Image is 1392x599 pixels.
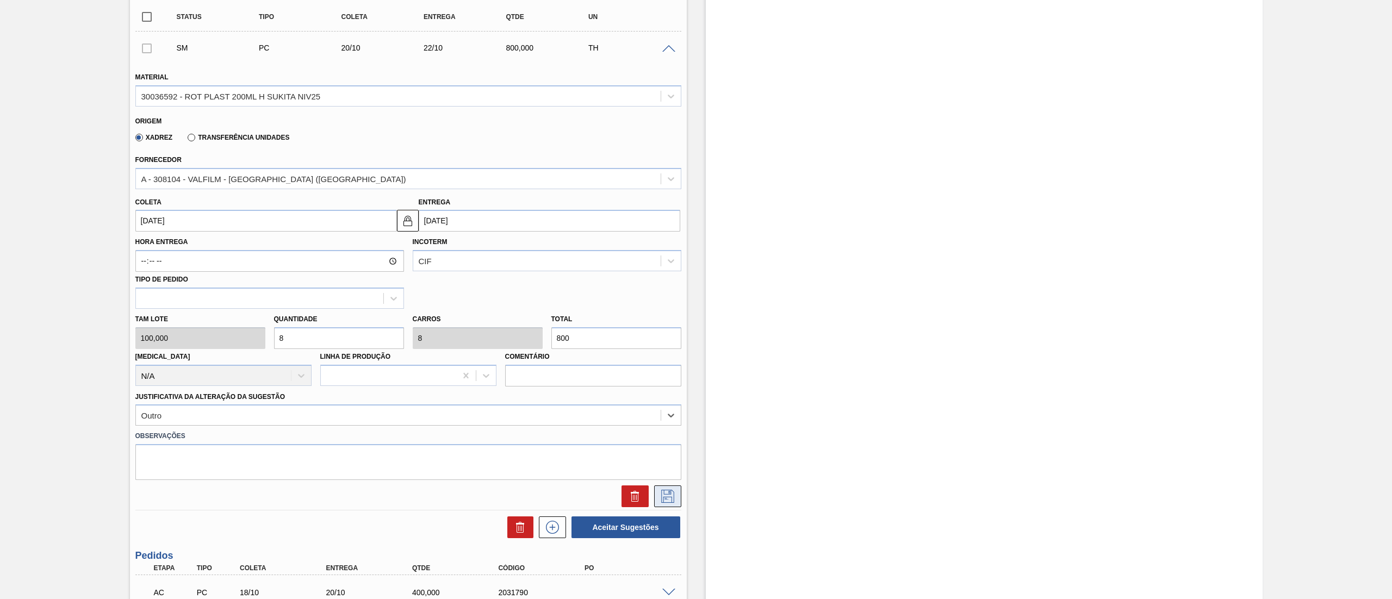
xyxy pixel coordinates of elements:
[135,393,285,401] label: Justificativa da Alteração da Sugestão
[551,315,573,323] label: Total
[419,210,680,232] input: dd/mm/yyyy
[586,43,680,52] div: TH
[135,156,182,164] label: Fornecedor
[582,564,680,572] div: PO
[135,311,265,327] label: Tam lote
[421,43,515,52] div: 22/10/2025
[503,43,597,52] div: 800,000
[320,353,391,360] label: Linha de Produção
[237,564,335,572] div: Coleta
[413,315,441,323] label: Carros
[397,210,419,232] button: locked
[421,13,515,21] div: Entrega
[274,315,318,323] label: Quantidade
[135,198,161,206] label: Coleta
[188,134,289,141] label: Transferência Unidades
[135,353,190,360] label: [MEDICAL_DATA]
[502,516,533,538] div: Excluir Sugestões
[323,564,421,572] div: Entrega
[135,234,404,250] label: Hora Entrega
[141,174,406,183] div: A - 308104 - VALFILM - [GEOGRAPHIC_DATA] ([GEOGRAPHIC_DATA])
[338,13,432,21] div: Coleta
[135,550,681,561] h3: Pedidos
[323,588,421,597] div: 20/10/2025
[141,91,321,101] div: 30036592 - ROT PLAST 200ML H SUKITA NIV25
[338,43,432,52] div: 20/10/2025
[649,485,681,507] div: Salvar Sugestão
[135,428,681,444] label: Observações
[495,564,594,572] div: Código
[135,73,169,81] label: Material
[135,276,188,283] label: Tipo de pedido
[135,134,173,141] label: Xadrez
[401,214,414,227] img: locked
[194,564,241,572] div: Tipo
[256,43,350,52] div: Pedido de Compra
[413,238,448,246] label: Incoterm
[495,588,594,597] div: 2031790
[174,13,268,21] div: Status
[419,198,451,206] label: Entrega
[409,564,508,572] div: Qtde
[135,117,162,125] label: Origem
[533,516,566,538] div: Nova sugestão
[586,13,680,21] div: UN
[151,564,198,572] div: Etapa
[571,516,680,538] button: Aceitar Sugestões
[505,349,681,365] label: Comentário
[237,588,335,597] div: 18/10/2025
[135,210,397,232] input: dd/mm/yyyy
[419,257,432,266] div: CIF
[503,13,597,21] div: Qtde
[141,411,162,420] div: Outro
[566,515,681,539] div: Aceitar Sugestões
[409,588,508,597] div: 400,000
[154,588,195,597] p: AC
[174,43,268,52] div: Sugestão Manual
[194,588,241,597] div: Pedido de Compra
[616,485,649,507] div: Excluir Sugestão
[256,13,350,21] div: Tipo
